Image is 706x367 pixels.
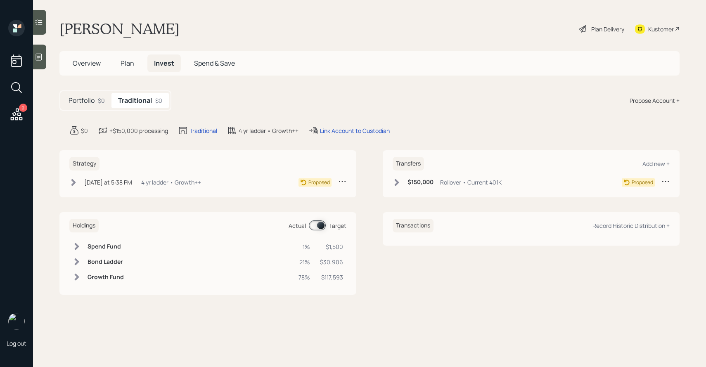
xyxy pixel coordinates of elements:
[648,25,674,33] div: Kustomer
[109,126,168,135] div: +$150,000 processing
[320,258,343,266] div: $30,906
[592,222,670,230] div: Record Historic Distribution +
[88,243,124,250] h6: Spend Fund
[141,178,201,187] div: 4 yr ladder • Growth++
[299,242,310,251] div: 1%
[73,59,101,68] span: Overview
[84,178,132,187] div: [DATE] at 5:38 PM
[320,126,390,135] div: Link Account to Custodian
[440,178,502,187] div: Rollover • Current 401K
[59,20,180,38] h1: [PERSON_NAME]
[299,273,310,282] div: 78%
[98,96,105,105] div: $0
[632,179,653,186] div: Proposed
[69,219,99,232] h6: Holdings
[154,59,174,68] span: Invest
[299,258,310,266] div: 21%
[393,219,434,232] h6: Transactions
[88,258,124,265] h6: Bond Ladder
[69,157,100,170] h6: Strategy
[69,97,95,104] h5: Portfolio
[121,59,134,68] span: Plan
[308,179,330,186] div: Proposed
[329,221,346,230] div: Target
[407,179,434,186] h6: $150,000
[630,96,680,105] div: Propose Account +
[194,59,235,68] span: Spend & Save
[320,242,343,251] div: $1,500
[8,313,25,329] img: sami-boghos-headshot.png
[239,126,299,135] div: 4 yr ladder • Growth++
[289,221,306,230] div: Actual
[155,96,162,105] div: $0
[190,126,217,135] div: Traditional
[118,97,152,104] h5: Traditional
[591,25,624,33] div: Plan Delivery
[88,274,124,281] h6: Growth Fund
[81,126,88,135] div: $0
[642,160,670,168] div: Add new +
[393,157,424,170] h6: Transfers
[19,104,27,112] div: 2
[320,273,343,282] div: $117,593
[7,339,26,347] div: Log out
